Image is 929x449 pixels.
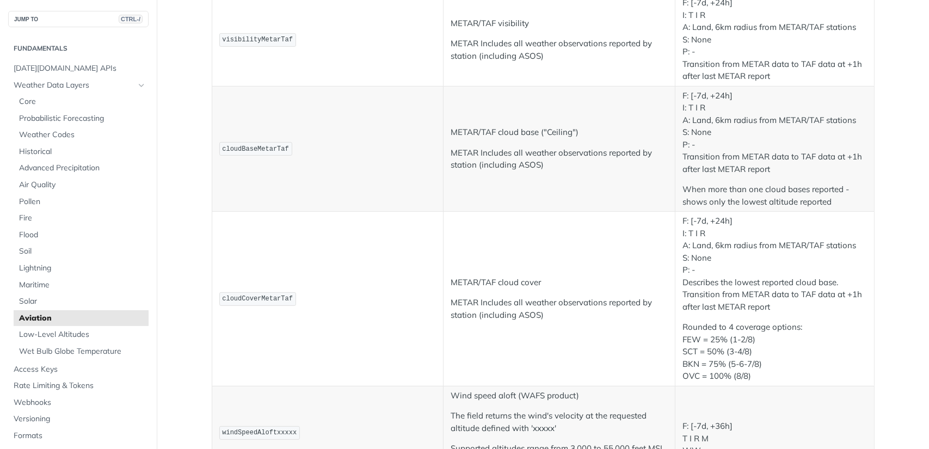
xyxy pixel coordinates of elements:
a: Weather Codes [14,127,149,143]
span: Core [19,96,146,107]
span: Air Quality [19,180,146,190]
span: Historical [19,146,146,157]
span: visibilityMetarTaf [222,36,293,44]
h2: Fundamentals [8,44,149,53]
span: cloudBaseMetarTaf [222,145,288,153]
button: JUMP TOCTRL-/ [8,11,149,27]
span: Lightning [19,263,146,274]
a: Webhooks [8,395,149,411]
p: The field returns the wind's velocity at the requested altitude defined with 'xxxxx' [451,410,668,434]
span: Webhooks [14,397,146,408]
span: [DATE][DOMAIN_NAME] APIs [14,63,146,74]
a: Historical [14,144,149,160]
a: Access Keys [8,361,149,378]
a: Soil [14,243,149,260]
span: Weather Data Layers [14,80,134,91]
span: Pollen [19,196,146,207]
span: Access Keys [14,364,146,375]
p: F: [-7d, +24h] I: T I R A: Land, 6km radius from METAR/TAF stations S: None P: - Transition from ... [682,90,866,176]
a: Maritime [14,277,149,293]
span: Advanced Precipitation [19,163,146,174]
a: Formats [8,428,149,444]
span: Maritime [19,280,146,291]
span: Formats [14,430,146,441]
span: Low-Level Altitudes [19,329,146,340]
span: Soil [19,246,146,257]
span: Aviation [19,313,146,324]
button: Hide subpages for Weather Data Layers [137,81,146,90]
a: Solar [14,293,149,310]
span: Probabilistic Forecasting [19,113,146,124]
p: METAR Includes all weather observations reported by station (including ASOS) [451,297,668,321]
p: F: [-7d, +24h] I: T I R A: Land, 6km radius from METAR/TAF stations S: None P: - Describes the lo... [682,215,866,313]
span: Weather Codes [19,130,146,140]
p: When more than one cloud bases reported - shows only the lowest altitude reported [682,183,866,208]
span: CTRL-/ [119,15,143,23]
a: Rate Limiting & Tokens [8,378,149,394]
p: Rounded to 4 coverage options: FEW = 25% (1-2/8) SCT = 50% (3-4/8) BKN = 75% (5-6-7/8) OVC = 100%... [682,321,866,383]
a: Core [14,94,149,110]
a: Air Quality [14,177,149,193]
a: Wet Bulb Globe Temperature [14,343,149,360]
span: Fire [19,213,146,224]
p: METAR/TAF visibility [451,17,668,30]
span: cloudCoverMetarTaf [222,295,293,303]
a: Fire [14,210,149,226]
span: Versioning [14,414,146,425]
a: Flood [14,227,149,243]
p: METAR/TAF cloud base ("Ceiling") [451,126,668,139]
a: Lightning [14,260,149,276]
a: Advanced Precipitation [14,160,149,176]
span: Flood [19,230,146,241]
a: Weather Data LayersHide subpages for Weather Data Layers [8,77,149,94]
a: Probabilistic Forecasting [14,110,149,127]
a: [DATE][DOMAIN_NAME] APIs [8,60,149,77]
span: Wet Bulb Globe Temperature [19,346,146,357]
span: windSpeedAloftxxxxx [222,429,297,436]
span: Solar [19,296,146,307]
span: Rate Limiting & Tokens [14,380,146,391]
p: METAR Includes all weather observations reported by station (including ASOS) [451,38,668,62]
a: Aviation [14,310,149,327]
a: Versioning [8,411,149,427]
p: METAR/TAF cloud cover [451,276,668,289]
a: Low-Level Altitudes [14,327,149,343]
p: METAR Includes all weather observations reported by station (including ASOS) [451,147,668,171]
p: Wind speed aloft (WAFS product) [451,390,668,402]
a: Pollen [14,194,149,210]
